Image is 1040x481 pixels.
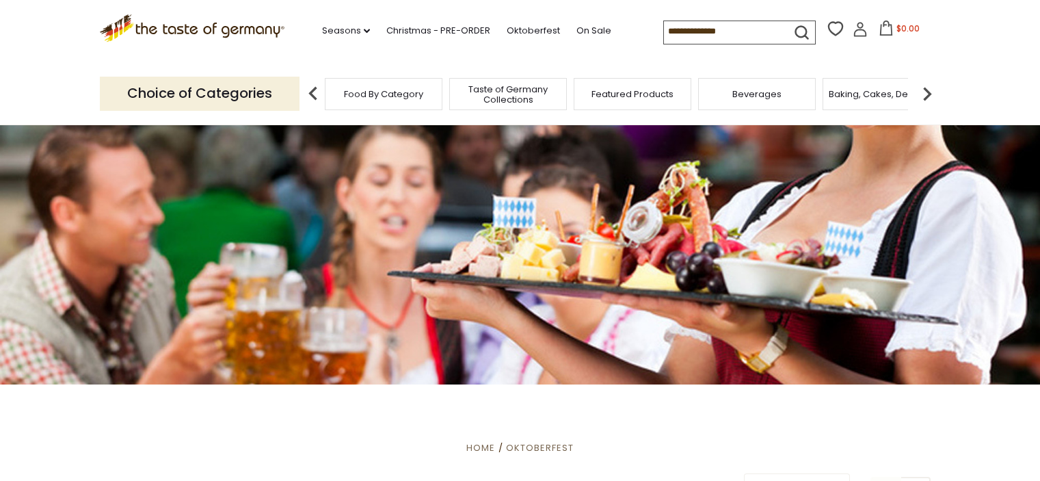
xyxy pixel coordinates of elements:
a: Beverages [732,89,782,99]
img: next arrow [914,80,941,107]
a: Food By Category [344,89,423,99]
a: Taste of Germany Collections [453,84,563,105]
a: Oktoberfest [507,23,560,38]
a: Oktoberfest [506,441,574,454]
a: Christmas - PRE-ORDER [386,23,490,38]
button: $0.00 [870,21,929,41]
span: $0.00 [896,23,920,34]
img: previous arrow [299,80,327,107]
a: Home [466,441,495,454]
a: Baking, Cakes, Desserts [829,89,935,99]
a: On Sale [576,23,611,38]
p: Choice of Categories [100,77,299,110]
a: Seasons [322,23,370,38]
a: Featured Products [591,89,674,99]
